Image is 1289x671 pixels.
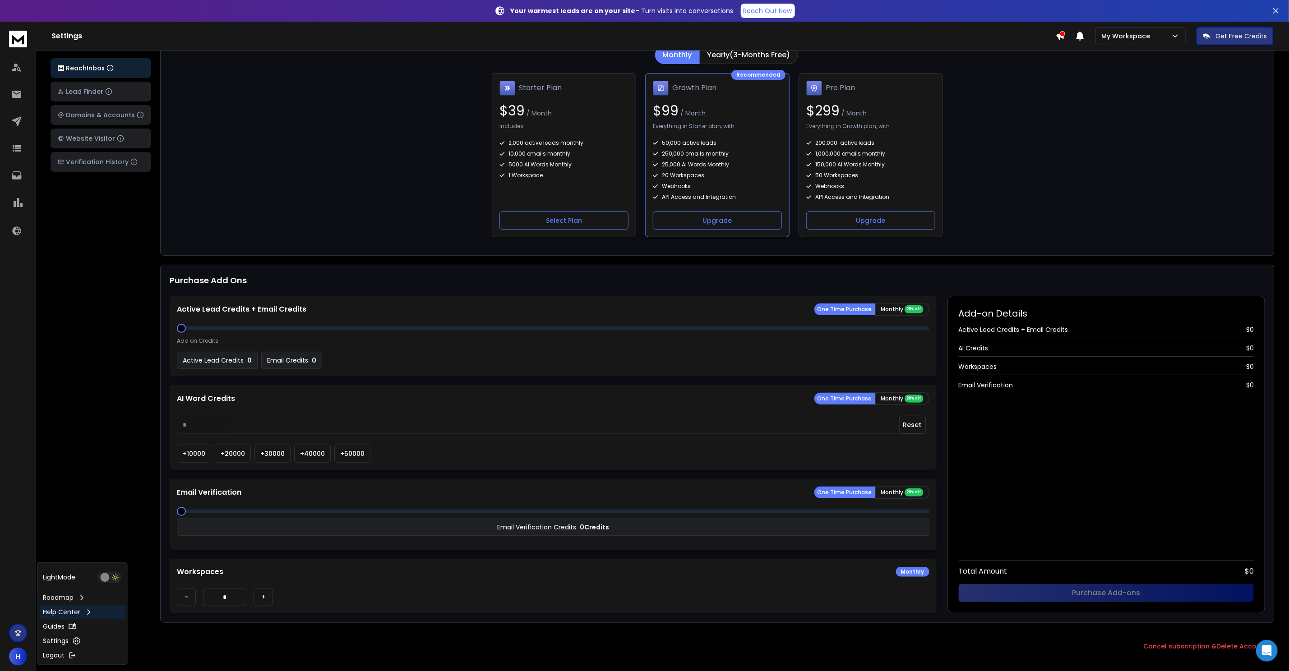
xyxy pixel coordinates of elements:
[294,445,331,463] button: +40000
[177,304,306,315] p: Active Lead Credits + Email Credits
[653,172,782,179] div: 20 Workspaces
[959,344,989,353] span: AI Credits
[177,588,196,606] button: -
[51,152,151,172] button: Verification History
[806,161,935,168] div: 150,000 AI Words Monthly
[653,183,782,190] div: Webhooks
[51,31,1056,41] h1: Settings
[744,6,792,15] p: Reach Out Now
[806,81,822,96] img: Pro Plan icon
[1136,637,1275,655] button: Cancel subscription &Delete Account
[177,445,211,463] button: +10000
[499,150,628,157] div: 10,000 emails monthly
[653,81,669,96] img: Growth Plan icon
[519,83,562,93] h1: Starter Plan
[959,362,997,371] span: Workspaces
[653,193,782,201] div: API Access and Integration
[1256,640,1278,662] div: Open Intercom Messenger
[731,70,785,80] div: Recommended
[312,356,316,365] p: 0
[497,523,576,532] p: Email Verification Credits
[806,211,935,230] button: Upgrade
[959,307,1254,320] h2: Add-on Details
[43,608,81,617] p: Help Center
[40,634,125,648] a: Settings
[655,46,700,64] button: Monthly
[806,172,935,179] div: 50 Workspaces
[177,393,235,404] p: AI Word Credits
[499,123,523,132] p: Includes
[177,566,223,577] p: Workspaces
[177,487,241,498] p: Email Verification
[1245,566,1254,577] span: $ 0
[653,150,782,157] div: 250,000 emails monthly
[511,6,734,15] p: – Turn visits into conversations
[1197,27,1273,45] button: Get Free Credits
[806,150,935,157] div: 1,000,000 emails monthly
[653,123,735,132] p: Everything in Starter plan, with
[499,172,628,179] div: 1 Workspace
[43,593,74,602] p: Roadmap
[826,83,855,93] h1: Pro Plan
[580,523,609,532] p: 0 Credits
[9,648,27,666] button: H
[254,588,273,606] button: +
[43,637,69,646] p: Settings
[40,591,125,605] a: Roadmap
[899,416,926,434] button: Reset
[700,46,798,64] button: Yearly(3-Months Free)
[1246,325,1254,334] span: $ 0
[1215,32,1267,41] p: Get Free Credits
[905,395,924,403] div: 20% off
[959,381,1013,390] span: Email Verification
[215,445,251,463] button: +20000
[511,6,636,15] strong: Your warmest leads are on your site
[896,567,929,577] div: Monthly
[840,109,867,118] span: / Month
[905,488,924,496] div: 20% off
[806,193,935,201] div: API Access and Integration
[653,101,679,120] span: $ 99
[959,566,1007,577] span: Total Amount
[653,161,782,168] div: 25,000 AI Words Monthly
[9,31,27,47] img: logo
[653,211,782,230] button: Upgrade
[183,356,244,365] p: Active Lead Credits
[51,129,151,148] button: Website Visitor
[247,356,252,365] p: 0
[814,487,875,498] button: One Time Purchase
[672,83,716,93] h1: Growth Plan
[170,274,247,287] h1: Purchase Add Ons
[1246,344,1254,353] span: $ 0
[525,109,552,118] span: / Month
[806,139,935,147] div: 200,000 active leads
[43,573,76,582] p: Light Mode
[806,123,890,132] p: Everything in Growth plan, with
[905,305,924,313] div: 20% off
[806,101,840,120] span: $ 299
[499,161,628,168] div: 5000 AI Words Monthly
[40,605,125,620] a: Help Center
[679,109,706,118] span: / Month
[499,81,515,96] img: Starter Plan icon
[875,486,929,499] button: Monthly 20% off
[334,445,370,463] button: +50000
[1246,381,1254,390] span: $ 0
[499,211,628,230] button: Select Plan
[741,4,795,18] a: Reach Out Now
[499,139,628,147] div: 2,000 active leads monthly
[499,101,525,120] span: $ 39
[267,356,308,365] p: Email Credits
[43,651,65,660] p: Logout
[51,105,151,125] button: Domains & Accounts
[814,303,875,315] button: One Time Purchase
[1101,32,1154,41] p: My Workspace
[51,82,151,101] button: Lead Finder
[806,183,935,190] div: Webhooks
[875,392,929,405] button: Monthly 20% off
[58,65,64,71] img: logo
[653,139,782,147] div: 50,000 active leads
[177,337,218,345] p: Add on Credits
